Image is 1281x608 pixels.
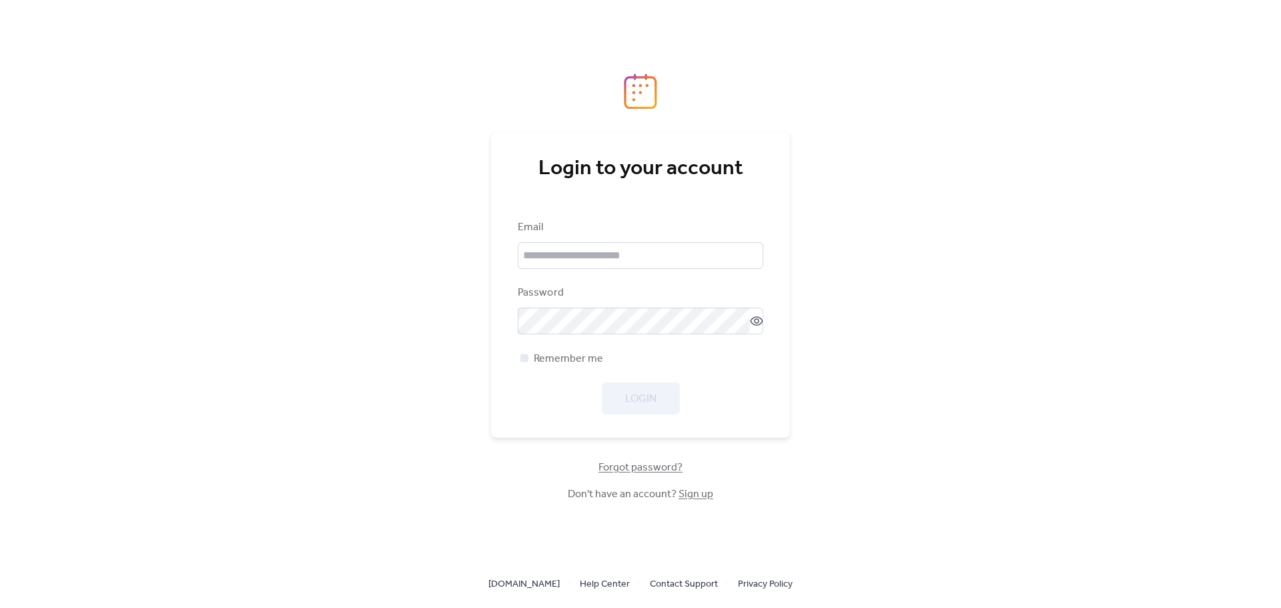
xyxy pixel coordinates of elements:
a: Help Center [580,575,630,592]
div: Email [518,220,761,236]
img: logo [624,73,657,109]
span: Forgot password? [598,460,683,476]
span: [DOMAIN_NAME] [488,577,560,593]
div: Password [518,285,761,301]
span: Remember me [534,351,603,367]
div: Login to your account [518,156,763,182]
a: [DOMAIN_NAME] [488,575,560,592]
span: Don't have an account? [568,487,713,503]
a: Contact Support [650,575,718,592]
span: Privacy Policy [738,577,793,593]
span: Help Center [580,577,630,593]
a: Forgot password? [598,464,683,471]
a: Sign up [679,484,713,505]
span: Contact Support [650,577,718,593]
a: Privacy Policy [738,575,793,592]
